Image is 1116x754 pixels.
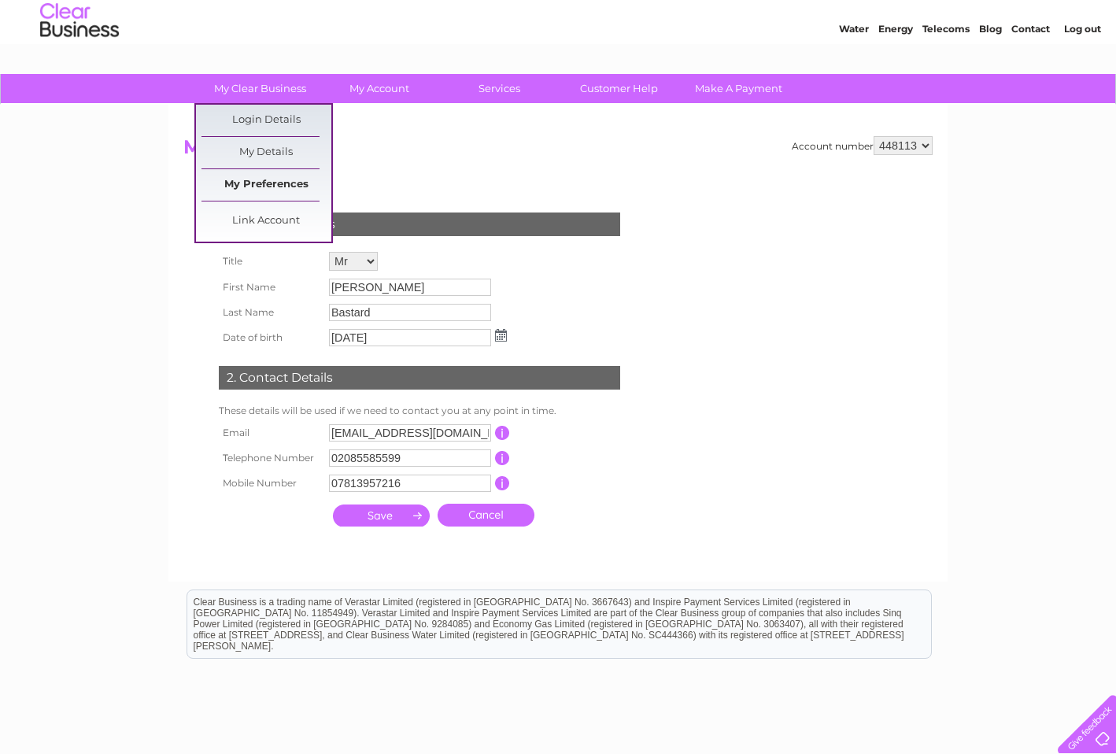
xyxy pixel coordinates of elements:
th: Last Name [215,300,325,325]
th: Title [215,248,325,275]
td: These details will be used if we need to contact you at any point in time. [215,401,624,420]
a: Telecoms [922,67,970,79]
th: Email [215,420,325,445]
th: First Name [215,275,325,300]
input: Information [495,426,510,440]
div: 2. Contact Details [219,366,620,390]
div: Clear Business is a trading name of Verastar Limited (registered in [GEOGRAPHIC_DATA] No. 3667643... [187,9,931,76]
input: Information [495,476,510,490]
a: Blog [979,67,1002,79]
a: My Details [201,137,331,168]
a: Cancel [438,504,534,527]
h2: My Details [183,136,933,166]
th: Date of birth [215,325,325,350]
img: logo.png [39,41,120,89]
a: My Account [315,74,445,103]
input: Submit [333,505,430,527]
a: Customer Help [554,74,684,103]
a: Energy [878,67,913,79]
a: Log out [1064,67,1101,79]
div: Account number [792,136,933,155]
a: 0333 014 3131 [819,8,928,28]
a: Water [839,67,869,79]
th: Mobile Number [215,471,325,496]
div: 1. Personal Details [219,213,620,236]
a: My Preferences [201,169,331,201]
a: My Clear Business [195,74,325,103]
a: Login Details [201,105,331,136]
input: Information [495,451,510,465]
th: Telephone Number [215,445,325,471]
a: Contact [1011,67,1050,79]
a: Link Account [201,205,331,237]
a: Make A Payment [674,74,804,103]
a: Services [434,74,564,103]
img: ... [495,329,507,342]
